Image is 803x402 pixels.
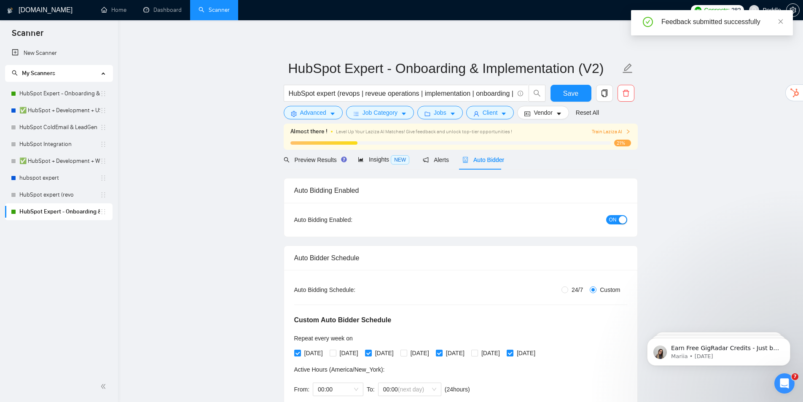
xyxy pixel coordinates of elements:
[294,315,392,325] h5: Custom Auto Bidder Schedule
[5,186,113,203] li: HubSpot expert (revo
[12,70,55,77] span: My Scanners
[353,111,359,117] span: bars
[576,108,599,117] a: Reset All
[336,348,362,358] span: [DATE]
[417,106,463,119] button: folderJobscaret-down
[704,5,730,15] span: Connects:
[367,386,375,393] span: To:
[19,136,100,153] a: HubSpot Integration
[143,6,182,13] a: dashboardDashboard
[12,70,18,76] span: search
[363,108,397,117] span: Job Category
[609,215,617,224] span: ON
[751,7,757,13] span: user
[592,128,631,136] button: Train Laziza AI
[100,90,107,97] span: holder
[100,192,107,198] span: holder
[596,85,613,102] button: copy
[294,246,627,270] div: Auto Bidder Schedule
[100,124,107,131] span: holder
[300,108,326,117] span: Advanced
[301,348,326,358] span: [DATE]
[336,129,512,135] span: Level Up Your Laziza AI Matches! Give feedback and unlock top-tier opportunities !
[5,136,113,153] li: HubSpot Integration
[383,383,436,396] span: 00:00
[618,89,634,97] span: delete
[401,111,407,117] span: caret-down
[462,156,504,163] span: Auto Bidder
[391,155,409,165] span: NEW
[289,88,514,99] input: Search Freelance Jobs...
[614,140,631,146] span: 21%
[407,348,432,358] span: [DATE]
[19,203,100,220] a: HubSpot Expert - Onboarding & Implementation (V2)
[556,111,562,117] span: caret-down
[19,186,100,203] a: HubSpot expert (revo
[695,7,701,13] img: upwork-logo.png
[423,156,449,163] span: Alerts
[596,285,623,294] span: Custom
[661,17,783,27] div: Feedback submitted successfully
[792,373,798,380] span: 7
[501,111,507,117] span: caret-down
[643,17,653,27] span: check-circle
[19,85,100,102] a: HubSpot Expert - Onboarding & Implementation (LIVE)
[100,175,107,181] span: holder
[513,348,539,358] span: [DATE]
[284,156,344,163] span: Preview Results
[294,335,353,342] span: Repeat every week on
[100,382,109,391] span: double-left
[634,320,803,379] iframe: Intercom notifications message
[19,119,100,136] a: HubSpot ColdEmail & LeadGen
[358,156,409,163] span: Insights
[398,386,424,393] span: (next day)
[358,156,364,162] span: area-chart
[294,178,627,202] div: Auto Bidding Enabled
[529,89,545,97] span: search
[731,5,741,15] span: 282
[5,102,113,119] li: ✅ HubSpot + Development + US only
[478,348,503,358] span: [DATE]
[483,108,498,117] span: Client
[318,383,358,396] span: 00:00
[284,157,290,163] span: search
[424,111,430,117] span: folder
[340,156,348,163] div: Tooltip anchor
[786,3,800,17] button: setting
[622,63,633,74] span: edit
[100,107,107,114] span: holder
[551,85,591,102] button: Save
[787,7,799,13] span: setting
[626,129,631,134] span: right
[288,58,620,79] input: Scanner name...
[445,386,470,393] span: ( 24 hours)
[524,111,530,117] span: idcard
[284,106,343,119] button: settingAdvancedcaret-down
[101,6,126,13] a: homeHome
[466,106,514,119] button: userClientcaret-down
[294,215,405,224] div: Auto Bidding Enabled:
[372,348,397,358] span: [DATE]
[434,108,446,117] span: Jobs
[100,158,107,165] span: holder
[5,85,113,102] li: HubSpot Expert - Onboarding & Implementation (LIVE)
[199,6,230,13] a: searchScanner
[534,108,552,117] span: Vendor
[5,203,113,220] li: HubSpot Expert - Onboarding & Implementation (V2)
[346,106,414,119] button: barsJob Categorycaret-down
[518,91,523,96] span: info-circle
[5,153,113,170] li: ✅ HubSpot + Development + World
[5,119,113,136] li: HubSpot ColdEmail & LeadGen
[294,386,310,393] span: From:
[450,111,456,117] span: caret-down
[786,7,800,13] a: setting
[291,111,297,117] span: setting
[568,285,586,294] span: 24/7
[443,348,468,358] span: [DATE]
[774,373,795,394] iframe: Intercom live chat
